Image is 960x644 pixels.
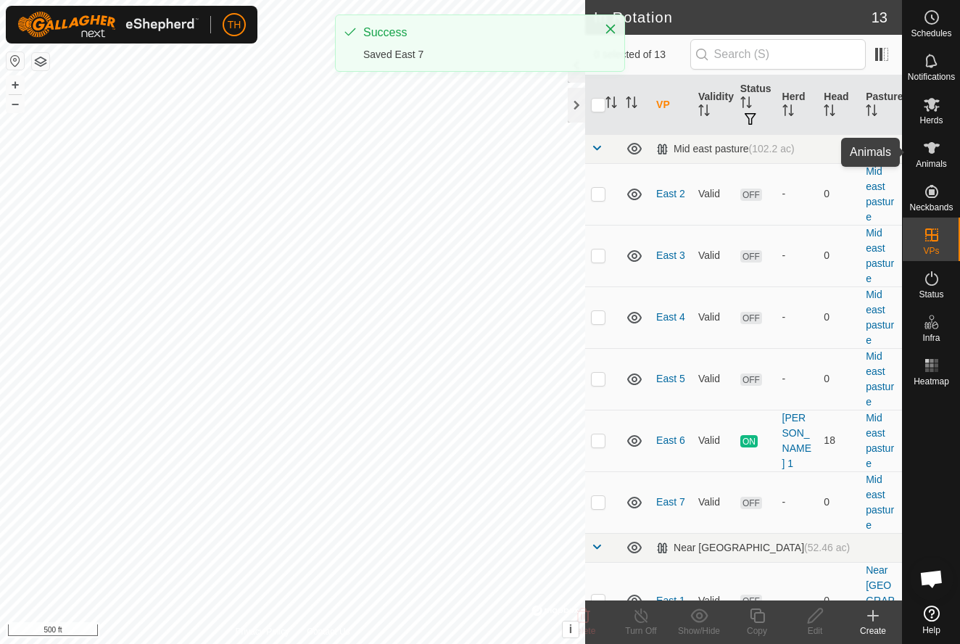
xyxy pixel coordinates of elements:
[866,350,894,408] a: Mid east pasture
[656,249,685,261] a: East 3
[782,248,813,263] div: -
[922,334,940,342] span: Infra
[7,52,24,70] button: Reset Map
[692,225,735,286] td: Valid
[650,75,692,135] th: VP
[656,434,685,446] a: East 6
[563,622,579,637] button: i
[923,247,939,255] span: VPs
[656,595,685,606] a: East 1
[866,289,894,346] a: Mid east pasture
[600,19,621,39] button: Close
[740,99,752,110] p-sorticon: Activate to sort
[782,186,813,202] div: -
[910,557,953,600] div: Open chat
[919,116,943,125] span: Herds
[866,412,894,469] a: Mid east pasture
[626,99,637,110] p-sorticon: Activate to sort
[824,107,835,118] p-sorticon: Activate to sort
[866,564,895,637] a: Near [GEOGRAPHIC_DATA]
[656,542,850,554] div: Near [GEOGRAPHIC_DATA]
[866,107,877,118] p-sorticon: Activate to sort
[782,593,813,608] div: -
[7,76,24,94] button: +
[692,471,735,533] td: Valid
[740,497,762,509] span: OFF
[692,75,735,135] th: Validity
[363,24,589,41] div: Success
[860,75,902,135] th: Pasture
[911,29,951,38] span: Schedules
[307,625,349,638] a: Contact Us
[735,75,777,135] th: Status
[740,595,762,607] span: OFF
[656,311,685,323] a: East 4
[692,562,735,639] td: Valid
[740,435,758,447] span: ON
[782,495,813,510] div: -
[782,107,794,118] p-sorticon: Activate to sort
[844,624,902,637] div: Create
[866,227,894,284] a: Mid east pasture
[656,496,685,508] a: East 7
[17,12,199,38] img: Gallagher Logo
[818,410,860,471] td: 18
[740,189,762,201] span: OFF
[922,626,940,635] span: Help
[698,107,710,118] p-sorticon: Activate to sort
[7,95,24,112] button: –
[818,75,860,135] th: Head
[818,562,860,639] td: 0
[728,624,786,637] div: Copy
[692,286,735,348] td: Valid
[656,143,795,155] div: Mid east pasture
[690,39,866,70] input: Search (S)
[866,474,894,531] a: Mid east pasture
[818,348,860,410] td: 0
[782,410,813,471] div: [PERSON_NAME] 1
[228,17,241,33] span: TH
[804,542,850,553] span: (52.46 ac)
[605,99,617,110] p-sorticon: Activate to sort
[363,47,589,62] div: Saved East 7
[919,290,943,299] span: Status
[786,624,844,637] div: Edit
[656,373,685,384] a: East 5
[594,47,690,62] span: 0 selected of 13
[866,165,894,223] a: Mid east pasture
[692,410,735,471] td: Valid
[692,348,735,410] td: Valid
[818,225,860,286] td: 0
[670,624,728,637] div: Show/Hide
[740,373,762,386] span: OFF
[740,250,762,263] span: OFF
[914,377,949,386] span: Heatmap
[818,163,860,225] td: 0
[818,286,860,348] td: 0
[749,143,795,154] span: (102.2 ac)
[569,623,572,635] span: i
[916,160,947,168] span: Animals
[32,53,49,70] button: Map Layers
[903,600,960,640] a: Help
[909,203,953,212] span: Neckbands
[236,625,290,638] a: Privacy Policy
[818,471,860,533] td: 0
[692,163,735,225] td: Valid
[777,75,819,135] th: Herd
[612,624,670,637] div: Turn Off
[740,312,762,324] span: OFF
[782,371,813,387] div: -
[782,310,813,325] div: -
[594,9,872,26] h2: In Rotation
[656,188,685,199] a: East 2
[908,73,955,81] span: Notifications
[872,7,887,28] span: 13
